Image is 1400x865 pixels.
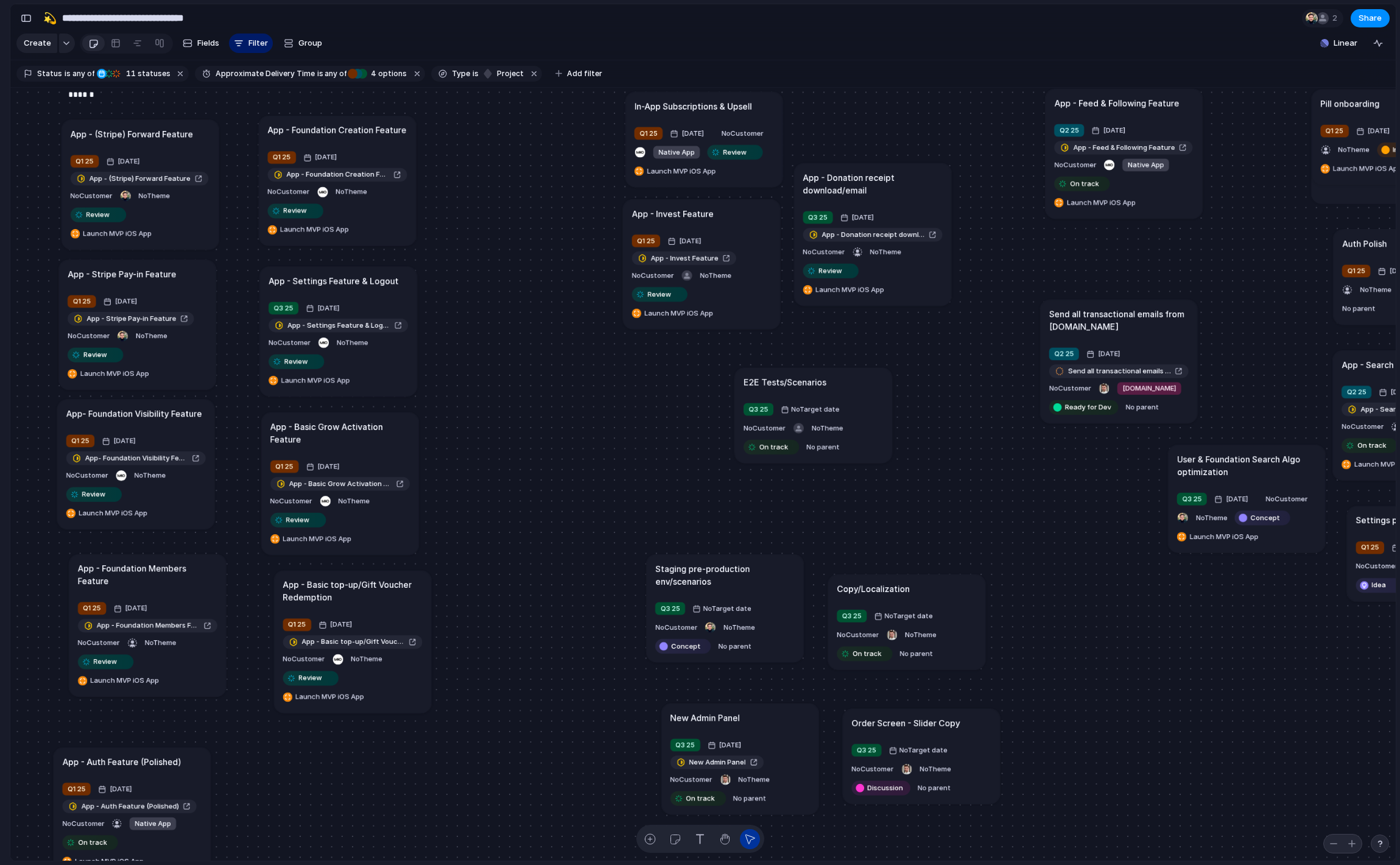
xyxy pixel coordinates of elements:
button: [DATE] [1083,345,1125,362]
button: Review [265,202,326,219]
span: Q3 25 [749,404,769,414]
span: Native App [658,147,694,157]
button: Launch MVP iOS App [68,225,155,242]
span: [DATE] [1100,124,1128,136]
button: Add filter [548,65,610,82]
span: Review [83,350,107,360]
a: App - Foundation Members Feature [78,619,217,632]
button: Q2 25 [1339,383,1374,400]
a: App - Donation receipt download/email [803,228,943,241]
button: NoCustomer [266,334,313,351]
span: No Customer [1342,422,1384,430]
button: Q2 25 [1052,122,1087,139]
span: App - Donation receipt download/email [822,229,925,239]
span: Q1 25 [73,296,91,306]
span: Launch MVP iOS App [283,534,352,544]
button: NoCustomer [76,634,122,651]
span: No parent [718,641,751,650]
button: Review [65,346,126,363]
button: NoTheme [333,183,370,200]
a: New Admin Panel [670,755,764,769]
span: On track [1357,440,1386,451]
button: isany of [315,67,350,80]
button: NoCustomer [1046,380,1093,397]
span: Share [1359,12,1382,24]
button: Q1 25 [68,153,102,170]
span: Review [818,266,842,276]
span: No Customer [1265,494,1307,503]
span: Launch MVP iOS App [281,375,350,386]
span: Q3 25 [842,610,862,621]
span: Add filter [567,68,602,79]
button: Fields [178,34,224,53]
span: No Customer [269,338,311,347]
button: NoCustomer [834,626,881,643]
button: NoTheme [133,327,170,344]
span: Q1 25 [1361,542,1379,553]
span: No Target date [791,404,839,414]
a: App - Settings Feature & Logout [269,318,408,331]
button: [DATE] [111,600,153,617]
button: [DATE] [316,616,358,633]
span: No Theme [905,630,937,638]
span: No Customer [722,129,764,137]
a: App - (Stripe) Forward Feature [71,172,208,185]
button: Q2 25 [1046,345,1082,362]
span: [DATE] [849,211,877,223]
span: App - (Stripe) Forward Feature [90,173,191,183]
button: NoCustomer [741,420,788,437]
button: [DATE] [99,432,141,450]
span: Idea [1371,580,1385,590]
button: NoCustomer [63,467,110,484]
button: Launch MVP iOS App [76,672,162,689]
button: Q3 25 [849,741,884,758]
button: NoTarget date [778,401,842,418]
span: No Customer [744,423,786,432]
span: No Customer [1054,160,1096,169]
span: [DATE] [679,127,707,139]
span: project [493,68,524,79]
span: New Admin Panel [689,757,746,768]
button: NoTheme [867,243,904,260]
button: Review [705,144,765,161]
span: App - Basic top-up/Gift Voucher Redemption [302,637,405,647]
span: Q3 25 [1182,493,1201,504]
button: NoCustomer [719,125,765,142]
button: 💫 [40,9,60,28]
span: App - Stripe Pay-in Feature [86,313,176,323]
span: Q1 25 [637,236,655,246]
span: Filter [248,37,268,49]
button: Q1 25 [265,149,298,166]
span: Review [86,210,110,220]
button: Q3 25 [266,299,301,316]
span: Q3 25 [274,303,294,313]
span: [DATE] [122,602,150,614]
button: [DATE] [837,209,879,226]
button: Concept [1232,509,1293,526]
button: Q1 25 [1339,263,1373,280]
span: Review [82,489,106,500]
span: Review [647,289,671,299]
button: Launch MVP iOS App [629,305,716,322]
span: No Theme [136,331,167,340]
span: [DATE] [1095,347,1123,359]
span: statuses [122,68,171,79]
button: NoTheme [132,467,168,484]
span: No Theme [1338,145,1370,154]
button: No parent [1339,300,1377,317]
span: Launch MVP iOS App [647,166,716,176]
button: project [480,67,526,80]
span: App - Basic Grow Activation Feature [289,478,392,489]
span: No Theme [339,496,370,505]
button: Ready for Dev [1046,398,1120,415]
button: Native App [1120,156,1172,173]
span: App - Invest Feature [651,253,719,263]
span: App - Foundation Creation Feature [287,169,390,180]
a: App - Feed & Following Feature [1054,141,1192,154]
a: App - Foundation Creation Feature [268,168,407,181]
span: Q1 25 [83,603,101,613]
button: On track [834,645,895,662]
span: No Theme [139,191,171,200]
button: Launch MVP iOS App [1052,194,1138,211]
button: Review [280,669,341,687]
